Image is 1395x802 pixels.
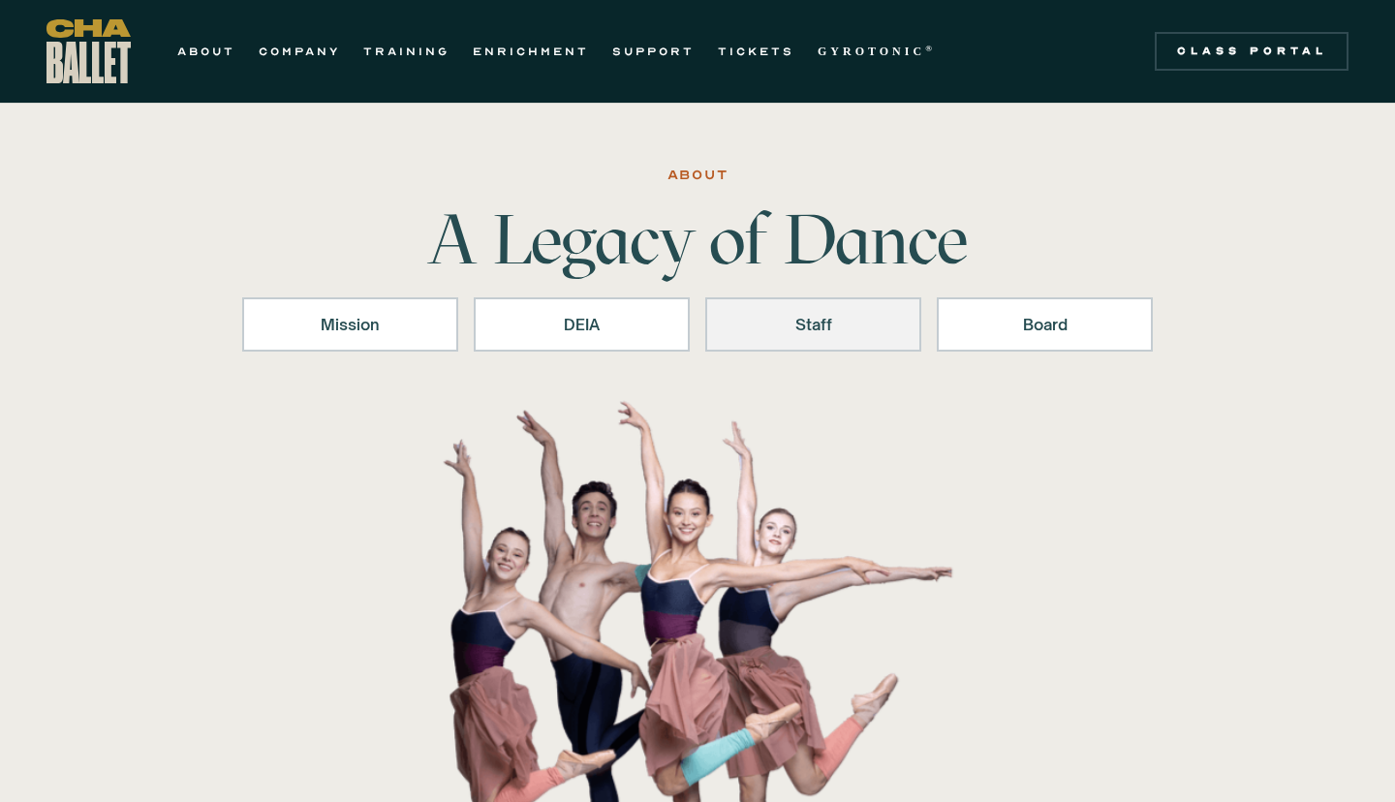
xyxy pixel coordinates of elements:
[1155,32,1348,71] a: Class Portal
[705,297,921,352] a: Staff
[363,40,449,63] a: TRAINING
[612,40,695,63] a: SUPPORT
[46,19,131,83] a: home
[937,297,1153,352] a: Board
[259,40,340,63] a: COMPANY
[1166,44,1337,59] div: Class Portal
[242,297,458,352] a: Mission
[667,164,728,187] div: ABOUT
[177,40,235,63] a: ABOUT
[962,313,1128,336] div: Board
[267,313,433,336] div: Mission
[818,45,925,58] strong: GYROTONIC
[818,40,936,63] a: GYROTONIC®
[473,40,589,63] a: ENRICHMENT
[499,313,665,336] div: DEIA
[395,204,1000,274] h1: A Legacy of Dance
[474,297,690,352] a: DEIA
[730,313,896,336] div: Staff
[718,40,794,63] a: TICKETS
[925,44,936,53] sup: ®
